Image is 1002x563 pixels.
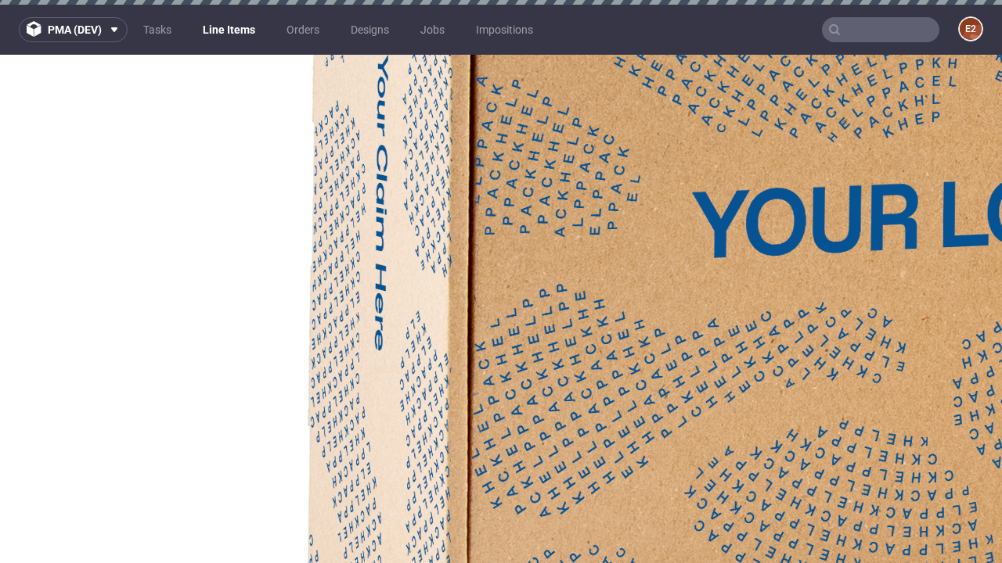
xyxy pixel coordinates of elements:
[19,17,128,42] button: pma (dev)
[411,17,454,42] a: Jobs
[48,24,102,35] span: pma (dev)
[341,17,398,42] a: Designs
[467,17,542,42] a: Impositions
[960,18,982,40] figcaption: e2
[134,17,181,42] a: Tasks
[193,17,265,42] a: Line Items
[277,17,329,42] a: Orders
